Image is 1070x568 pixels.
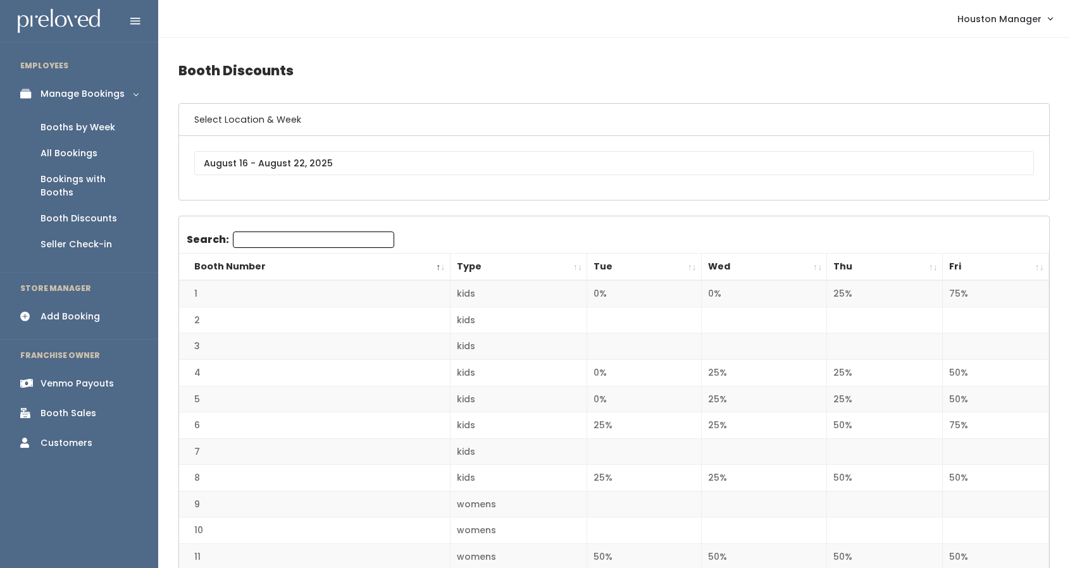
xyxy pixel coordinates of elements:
td: 7 [179,438,450,465]
td: 25% [587,412,702,439]
td: 50% [943,465,1049,491]
label: Search: [187,232,394,248]
td: 8 [179,465,450,491]
th: Type: activate to sort column ascending [450,254,587,281]
td: 50% [943,359,1049,386]
div: Booth Sales [40,407,96,420]
span: Houston Manager [957,12,1042,26]
div: Manage Bookings [40,87,125,101]
td: 25% [701,359,827,386]
td: kids [450,412,587,439]
th: Fri: activate to sort column ascending [943,254,1049,281]
td: 25% [701,386,827,412]
div: Seller Check-in [40,238,112,251]
td: 25% [701,465,827,491]
td: kids [450,438,587,465]
td: 3 [179,333,450,360]
img: preloved logo [18,9,100,34]
td: kids [450,386,587,412]
td: 25% [827,386,943,412]
h6: Select Location & Week [179,104,1049,136]
td: 0% [701,280,827,307]
th: Wed: activate to sort column ascending [701,254,827,281]
td: 50% [827,465,943,491]
td: 5 [179,386,450,412]
td: 4 [179,359,450,386]
td: 0% [587,280,702,307]
td: 1 [179,280,450,307]
a: Houston Manager [945,5,1065,32]
h4: Booth Discounts [178,53,1050,88]
td: 75% [943,280,1049,307]
th: Thu: activate to sort column ascending [827,254,943,281]
td: 25% [827,280,943,307]
td: kids [450,280,587,307]
td: 10 [179,517,450,544]
td: kids [450,465,587,491]
td: 25% [587,465,702,491]
td: 0% [587,359,702,386]
td: womens [450,517,587,544]
td: 50% [827,412,943,439]
td: 75% [943,412,1049,439]
td: womens [450,491,587,517]
td: 25% [701,412,827,439]
div: Booths by Week [40,121,115,134]
td: 0% [587,386,702,412]
div: Bookings with Booths [40,173,138,199]
div: Booth Discounts [40,212,117,225]
input: Search: [233,232,394,248]
td: kids [450,333,587,360]
div: Customers [40,436,92,450]
th: Tue: activate to sort column ascending [587,254,702,281]
td: kids [450,359,587,386]
td: 2 [179,307,450,333]
div: Venmo Payouts [40,377,114,390]
td: 6 [179,412,450,439]
td: 9 [179,491,450,517]
td: kids [450,307,587,333]
input: August 16 - August 22, 2025 [194,151,1034,175]
td: 50% [943,386,1049,412]
div: All Bookings [40,147,97,160]
th: Booth Number: activate to sort column descending [179,254,450,281]
div: Add Booking [40,310,100,323]
td: 25% [827,359,943,386]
